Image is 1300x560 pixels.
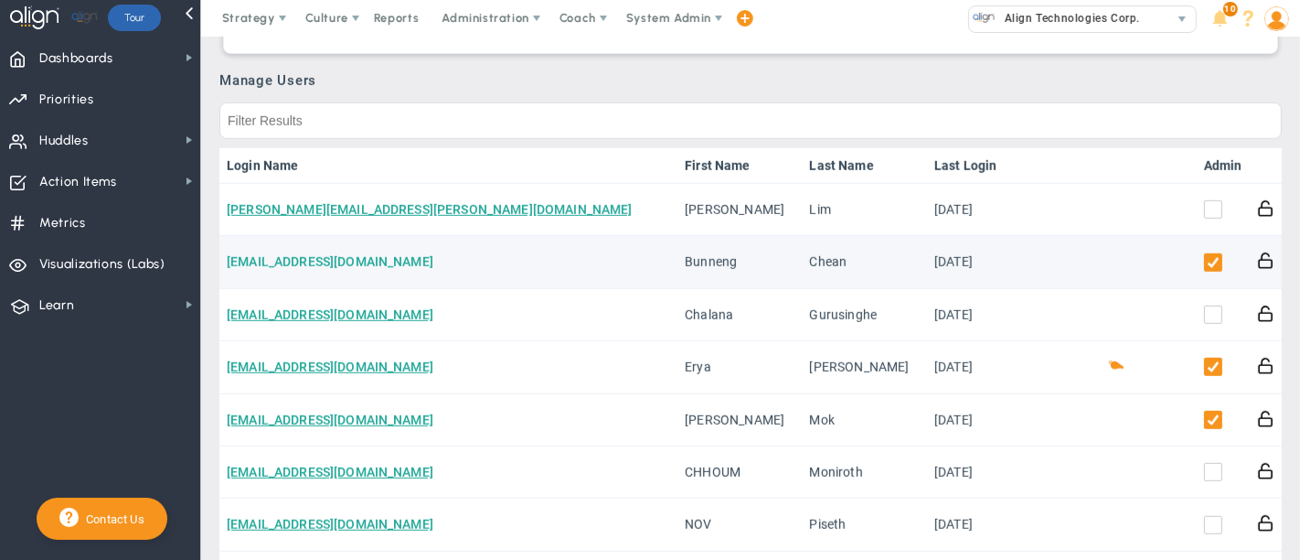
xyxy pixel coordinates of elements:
[927,289,1028,341] td: [DATE]
[1257,513,1274,533] button: Reset Password
[677,447,802,499] td: CHHOUM
[559,11,596,25] span: Coach
[1257,251,1274,270] button: Reset Password
[677,394,802,447] td: [PERSON_NAME]
[802,499,926,551] td: Piseth
[39,204,86,242] span: Metrics
[442,11,528,25] span: Administration
[227,254,433,269] a: [EMAIL_ADDRESS][DOMAIN_NAME]
[39,245,165,284] span: Visualizations (Labs)
[1257,461,1274,480] button: Reset Password
[685,158,794,173] a: First Name
[677,341,802,393] td: Erya
[809,158,919,173] a: Last Name
[305,11,348,25] span: Culture
[802,447,926,499] td: Moniroth
[219,72,1282,89] h3: Manage Users
[227,360,433,374] a: [EMAIL_ADDRESS][DOMAIN_NAME]
[927,236,1028,288] td: [DATE]
[1257,409,1274,428] button: Reset Password
[1264,6,1289,31] img: 64089.Person.photo
[1169,6,1196,32] span: select
[227,158,670,173] a: Login Name
[227,307,433,322] a: [EMAIL_ADDRESS][DOMAIN_NAME]
[1223,2,1238,16] span: 10
[927,184,1028,236] td: [DATE]
[973,6,996,29] img: 10991.Company.photo
[39,163,117,201] span: Action Items
[802,394,926,447] td: Mok
[677,236,802,288] td: Bunneng
[927,341,1028,393] td: [DATE]
[1108,356,1125,373] button: Coach
[39,122,89,160] span: Huddles
[39,81,94,119] span: Priorities
[227,465,433,479] a: [EMAIL_ADDRESS][DOMAIN_NAME]
[227,413,433,427] a: [EMAIL_ADDRESS][DOMAIN_NAME]
[1257,199,1274,218] button: Reset Password
[677,289,802,341] td: Chalana
[802,236,926,288] td: Chean
[222,11,275,25] span: Strategy
[996,6,1140,30] span: Align Technologies Corp.
[626,11,711,25] span: System Admin
[219,102,1282,139] input: Filter Results
[1204,158,1242,173] a: Admin
[677,184,802,236] td: [PERSON_NAME]
[227,202,633,217] a: [PERSON_NAME][EMAIL_ADDRESS][PERSON_NAME][DOMAIN_NAME]
[39,39,113,78] span: Dashboards
[802,341,926,393] td: [PERSON_NAME]
[802,289,926,341] td: Gurusinghe
[934,158,1020,173] a: Last Login
[802,184,926,236] td: Lim
[79,512,144,526] span: Contact Us
[927,394,1028,447] td: [DATE]
[1257,356,1274,375] button: Reset Password
[39,286,74,325] span: Learn
[677,499,802,551] td: NOV
[1257,304,1274,323] button: Reset Password
[927,447,1028,499] td: [DATE]
[927,499,1028,551] td: [DATE]
[227,517,433,532] a: [EMAIL_ADDRESS][DOMAIN_NAME]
